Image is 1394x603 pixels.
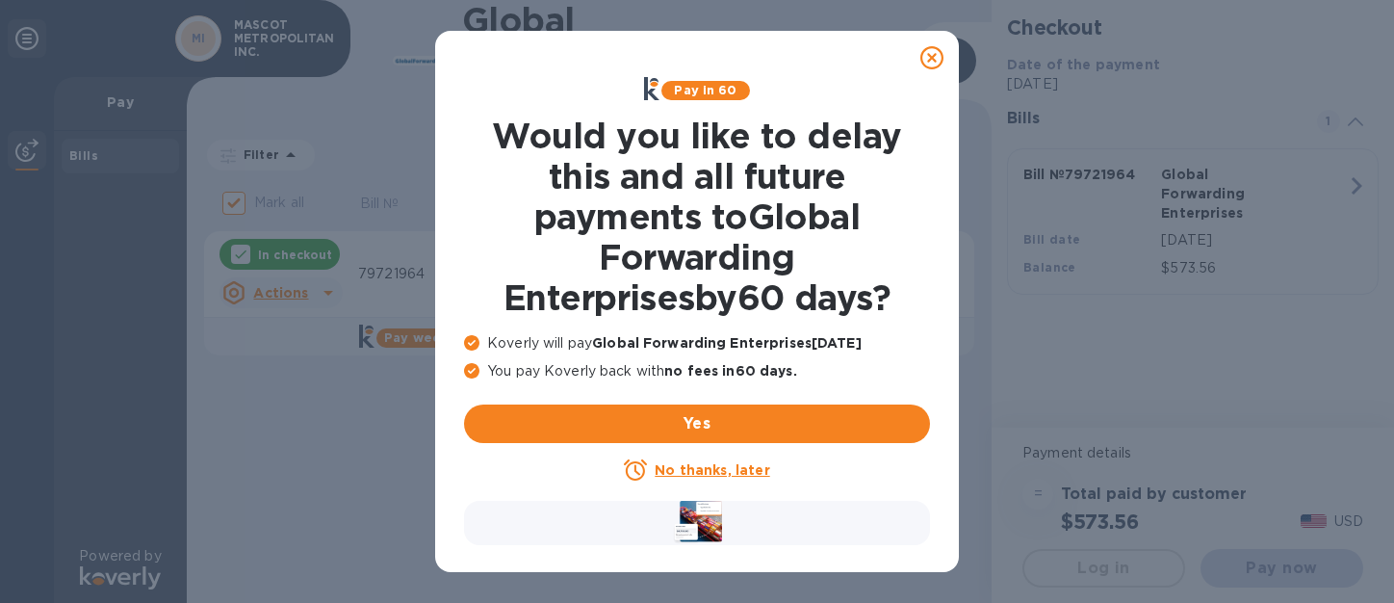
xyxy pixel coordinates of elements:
b: Global Forwarding Enterprises [DATE] [592,335,862,351]
b: no fees in 60 days . [664,363,796,379]
p: You pay Koverly back with [464,361,930,381]
button: Yes [464,405,930,443]
b: Pay in 60 [674,83,736,97]
h1: Would you like to delay this and all future payments to Global Forwarding Enterprises by 60 days ? [464,116,930,318]
span: Yes [479,412,915,435]
u: No thanks, later [655,462,769,478]
p: Koverly will pay [464,333,930,354]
